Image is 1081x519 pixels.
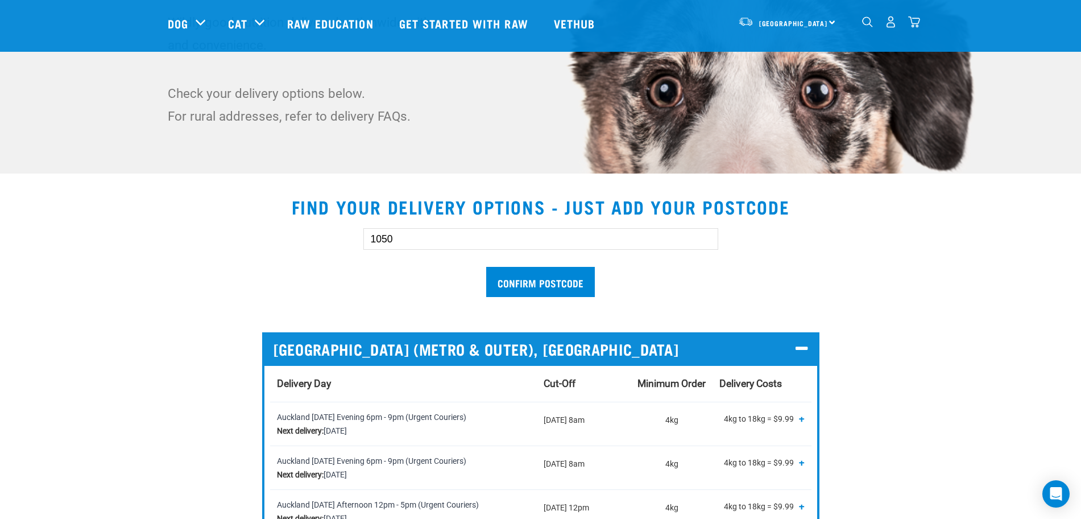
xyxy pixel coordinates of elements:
[537,446,631,489] td: [DATE] 8am
[799,501,805,511] button: Show all tiers
[799,413,805,424] span: +
[537,402,631,446] td: [DATE] 8am
[542,1,610,46] a: Vethub
[713,366,811,402] th: Delivery Costs
[277,410,530,438] div: Auckland [DATE] Evening 6pm - 9pm (Urgent Couriers) [DATE]
[274,340,808,358] p: [GEOGRAPHIC_DATA] (METRO & OUTER), [GEOGRAPHIC_DATA]
[799,456,805,468] span: +
[719,498,804,518] p: 4kg to 18kg = $9.99 18kg to 36kg = $14.99 36kg to 54kg = $19.99 54kg to 72kg = $24.99 Over 72kg =...
[631,446,713,489] td: 4kg
[537,366,631,402] th: Cut-Off
[799,414,805,423] button: Show all tiers
[719,454,804,474] p: 4kg to 18kg = $9.99 18kg to 36kg = $14.99 36kg to 54kg = $19.99 54kg to 72kg = $24.99 Over 72kg =...
[276,1,387,46] a: Raw Education
[631,402,713,446] td: 4kg
[363,228,718,250] input: Enter your postcode here...
[486,267,595,297] input: Confirm postcode
[738,17,753,27] img: van-moving.png
[277,454,530,481] div: Auckland [DATE] Evening 6pm - 9pm (Urgent Couriers) [DATE]
[228,15,247,32] a: Cat
[631,366,713,402] th: Minimum Order
[168,15,188,32] a: Dog
[799,500,805,512] span: +
[759,21,828,25] span: [GEOGRAPHIC_DATA]
[274,340,679,358] span: [GEOGRAPHIC_DATA] (METRO & OUTER), [GEOGRAPHIC_DATA]
[908,16,920,28] img: home-icon@2x.png
[1042,480,1070,508] div: Open Intercom Messenger
[719,410,804,430] p: 4kg to 18kg = $9.99 18kg to 36kg = $14.99 36kg to 54kg = $19.99 54kg to 72kg = $24.99 Over 72kg =...
[862,17,873,27] img: home-icon-1@2x.png
[168,82,466,127] p: Check your delivery options below. For rural addresses, refer to delivery FAQs.
[885,16,897,28] img: user.png
[277,470,324,479] strong: Next delivery:
[277,426,324,435] strong: Next delivery:
[14,196,1067,217] h2: Find your delivery options - just add your postcode
[270,366,537,402] th: Delivery Day
[799,458,805,467] button: Show all tiers
[388,1,542,46] a: Get started with Raw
